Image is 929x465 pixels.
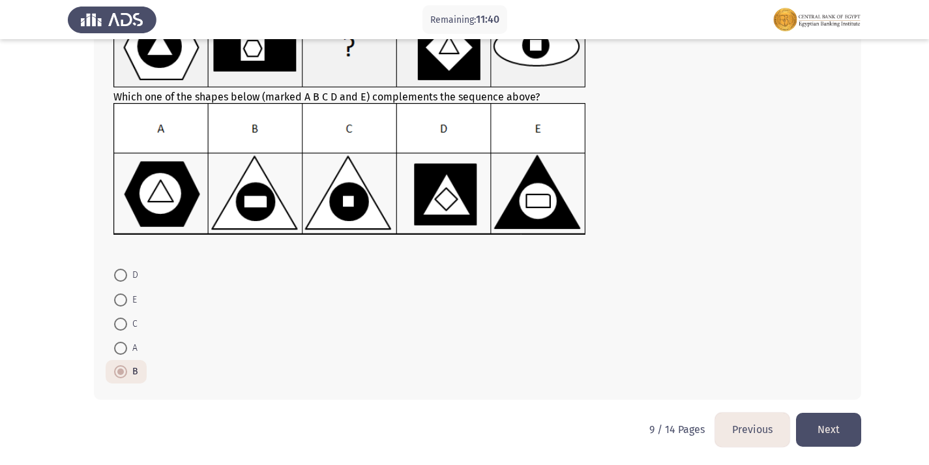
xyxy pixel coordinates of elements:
[715,413,789,446] button: load previous page
[127,316,138,332] span: C
[476,13,499,25] span: 11:40
[68,1,156,38] img: Assess Talent Management logo
[113,103,586,235] img: UkFYMDA5MUIucG5nMTYyMjAzMzI0NzA2Ng==.png
[127,267,138,283] span: D
[127,340,138,356] span: A
[127,292,137,308] span: E
[113,5,842,250] div: Which one of the shapes below (marked A B C D and E) complements the sequence above?
[796,413,861,446] button: load next page
[649,423,705,436] p: 9 / 14 Pages
[773,1,861,38] img: Assessment logo of FOCUS Assessment 3 Modules EN
[127,364,138,380] span: B
[113,5,586,88] img: UkFYMDA5MUEucG5nMTYyMjAzMzE3MTk3Nw==.png
[430,12,499,28] p: Remaining:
